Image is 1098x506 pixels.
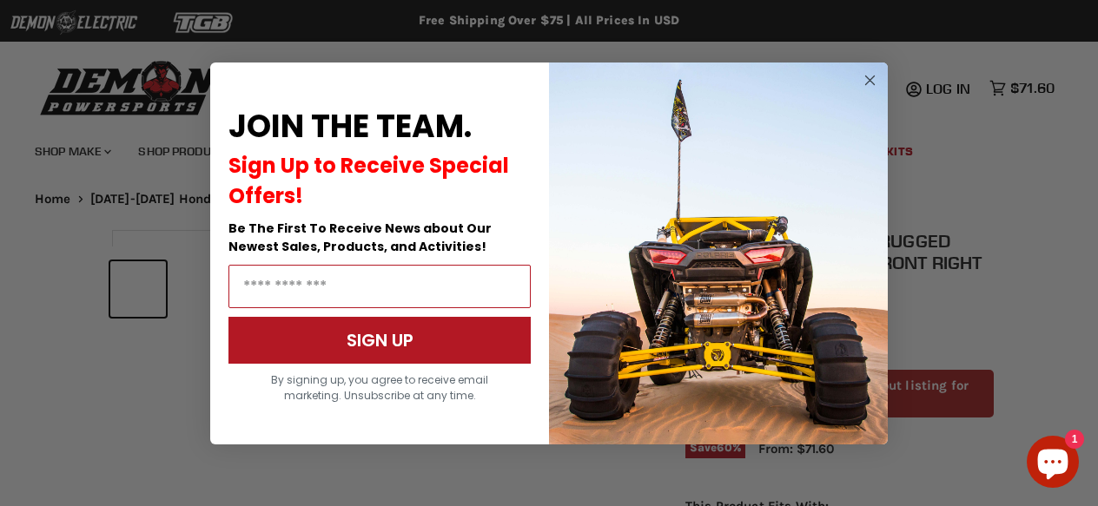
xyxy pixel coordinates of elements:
[859,69,881,91] button: Close dialog
[228,151,509,210] span: Sign Up to Receive Special Offers!
[228,265,531,308] input: Email Address
[271,372,488,403] span: By signing up, you agree to receive email marketing. Unsubscribe at any time.
[228,220,492,255] span: Be The First To Receive News about Our Newest Sales, Products, and Activities!
[228,317,531,364] button: SIGN UP
[1022,436,1084,492] inbox-online-store-chat: Shopify online store chat
[549,62,888,444] img: a9095488-b6e7-41ba-879d-588abfab540b.jpeg
[228,104,472,148] span: JOIN THE TEAM.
